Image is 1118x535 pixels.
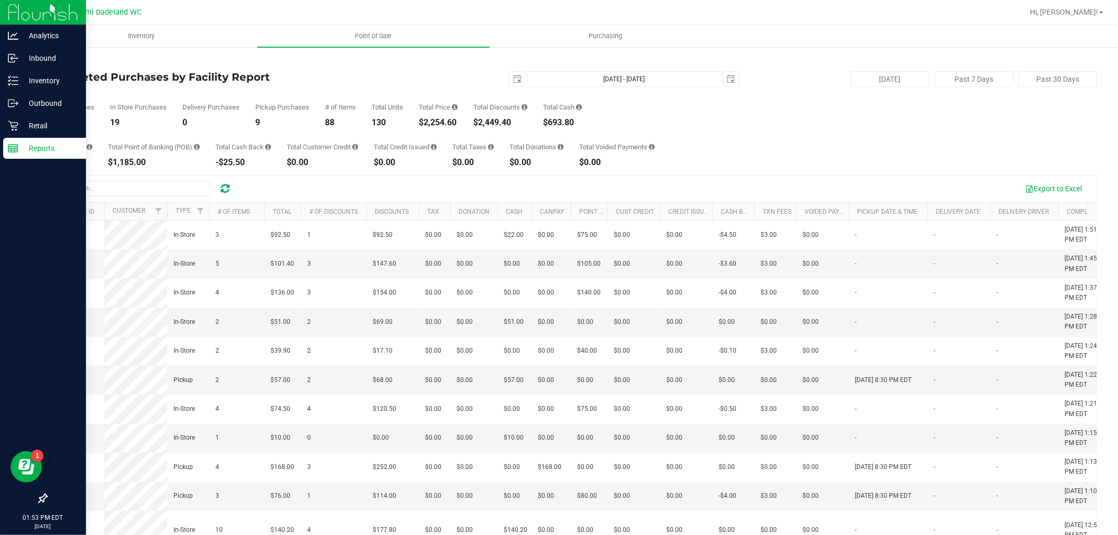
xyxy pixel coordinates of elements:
span: 2 [307,375,311,385]
a: Cash Back [721,208,755,215]
span: $0.00 [457,404,473,414]
iframe: Resource center unread badge [31,450,44,462]
span: - [996,462,998,472]
input: Search... [55,181,212,196]
span: $140.20 [504,525,527,535]
span: $0.00 [666,525,682,535]
span: - [996,259,998,269]
span: $140.20 [270,525,294,535]
i: Sum of all account credit issued for all refunds from returned purchases in the date range. [431,144,437,150]
span: $0.00 [425,259,441,269]
div: Delivery Purchases [182,104,240,111]
a: Delivery Date [936,208,980,215]
span: [DATE] 1:22 PM EDT [1065,370,1104,390]
a: # of Items [218,208,250,215]
span: [DATE] 1:37 PM EDT [1065,283,1104,303]
span: - [855,288,856,298]
span: - [855,259,856,269]
div: Total Customer Credit [287,144,358,150]
span: $76.00 [270,491,290,501]
span: $0.00 [457,375,473,385]
span: $101.40 [270,259,294,269]
span: $75.00 [577,230,597,240]
span: $0.00 [614,462,630,472]
a: Inventory [25,25,257,47]
span: $0.00 [666,288,682,298]
span: $57.00 [504,375,524,385]
span: 2 [215,346,219,356]
span: In-Store [173,259,195,269]
a: Txn Fees [763,208,791,215]
span: $40.00 [577,346,597,356]
iframe: Resource center [10,451,42,483]
a: # of Discounts [309,208,358,215]
span: $51.00 [504,317,524,327]
span: $3.00 [761,404,777,414]
span: 1 [307,491,311,501]
span: $80.00 [577,491,597,501]
span: Pickup [173,462,193,472]
span: 2 [215,375,219,385]
div: $0.00 [579,158,655,167]
span: - [855,230,856,240]
span: 3 [307,288,311,298]
span: $39.90 [270,346,290,356]
span: $0.00 [802,491,819,501]
p: Retail [18,119,81,132]
span: $10.00 [504,433,524,443]
span: 1 [215,433,219,443]
span: $0.00 [666,433,682,443]
span: 3 [215,491,219,501]
inline-svg: Retail [8,121,18,131]
span: 10 [215,525,223,535]
span: $0.00 [538,433,554,443]
span: 4 [215,404,219,414]
span: $0.00 [538,375,554,385]
span: In-Store [173,317,195,327]
span: $0.00 [761,462,777,472]
button: Past 30 Days [1018,71,1097,87]
span: $0.00 [666,375,682,385]
a: Cust Credit [616,208,654,215]
span: $0.00 [538,230,554,240]
span: $0.00 [614,375,630,385]
span: $0.00 [504,346,520,356]
div: Total Cash Back [215,144,271,150]
inline-svg: Inventory [8,75,18,86]
span: [DATE] 1:10 PM EDT [1065,486,1104,506]
a: Total [273,208,291,215]
span: $0.00 [425,491,441,501]
span: $140.00 [577,288,601,298]
h4: Completed Purchases by Facility Report [46,71,396,83]
p: Reports [18,142,81,155]
span: [DATE] 1:45 PM EDT [1065,254,1104,274]
span: $0.00 [577,433,593,443]
span: $3.00 [761,346,777,356]
span: $114.00 [373,491,396,501]
span: 3 [215,230,219,240]
i: Sum of the total taxes for all purchases in the date range. [488,144,494,150]
span: select [510,72,525,86]
a: CanPay [540,208,564,215]
a: Customer [113,207,145,214]
div: $693.80 [543,118,582,127]
span: Pickup [173,375,193,385]
div: Total Donations [509,144,563,150]
span: [DATE] 8:30 PM EDT [855,462,911,472]
span: $0.00 [614,525,630,535]
inline-svg: Inbound [8,53,18,63]
span: $0.00 [457,433,473,443]
span: $0.00 [457,230,473,240]
span: [DATE] 1:15 PM EDT [1065,428,1104,448]
span: -$3.60 [719,259,736,269]
span: 3 [307,462,311,472]
span: $0.00 [425,346,441,356]
div: Total Price [419,104,458,111]
p: Analytics [18,29,81,42]
span: $0.00 [761,433,777,443]
span: $0.00 [425,230,441,240]
span: $147.60 [373,259,396,269]
div: Total Taxes [452,144,494,150]
span: $0.00 [614,491,630,501]
span: $0.00 [614,404,630,414]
